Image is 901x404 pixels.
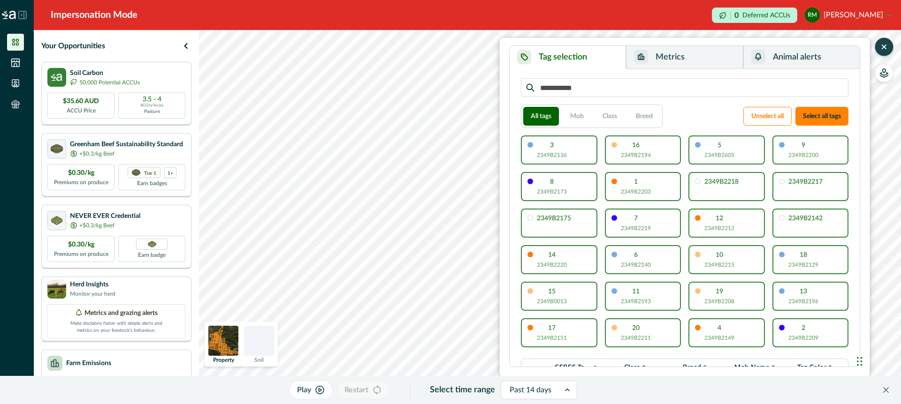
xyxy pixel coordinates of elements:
p: Greenham Beef Sustainability Standard [70,140,183,150]
p: 2 [802,325,805,331]
p: Earn badge [138,250,166,259]
p: Make decisions faster with simple alerts and metrics on your livestock’s behaviour. [69,318,163,334]
p: 2349B2212 [704,224,734,232]
p: 2349B2208 [704,297,734,306]
p: 6 [634,252,638,258]
p: +$0.3/kg Beef [79,221,115,230]
p: 2349B2605 [704,151,734,159]
p: 2349B2217 [788,179,823,185]
p: 2349B2209 [788,334,818,342]
p: 2349B2593 [621,297,651,306]
iframe: Chat Widget [854,338,901,383]
p: 11 [632,288,640,295]
button: Close [878,382,893,397]
p: 7 [634,215,638,222]
button: Mob [563,107,591,126]
div: Impersonation Mode [51,8,137,22]
p: 15 [548,288,556,295]
img: Greenham NEVER EVER certification badge [148,241,156,248]
button: Play [289,381,333,399]
button: Rodney McIntyre[PERSON_NAME] [805,4,892,26]
p: Soil Carbon [70,68,140,78]
p: 13 [800,288,807,295]
p: Pasture [144,108,160,115]
p: 2349B2136 [537,151,567,159]
button: Select all tags [795,107,848,126]
p: Deferred ACCUs [742,12,790,19]
div: more credentials avaialble [164,167,176,178]
p: 3 [550,142,554,149]
button: Restart [336,381,390,399]
p: $0.30/kg [68,240,94,250]
p: 0 [734,12,739,19]
p: ACCU Price [67,106,96,115]
img: certification logo [51,144,63,154]
p: 19 [716,288,723,295]
p: 2349B2149 [704,334,734,342]
p: $35.60 AUD [63,97,99,106]
p: 2349B2142 [788,215,823,222]
img: certification logo [132,169,140,176]
p: 2349B2140 [621,261,651,269]
p: 2349B2151 [537,334,567,342]
p: Tier 1 [144,170,156,176]
p: ACCUs/ha/pa [140,103,163,108]
p: Restart [344,384,368,396]
p: 9 [802,142,805,149]
div: Drag [857,347,863,375]
p: Mob Name [734,364,770,371]
p: 2349B2173 [537,187,567,196]
p: 12 [716,215,723,222]
img: Logo [2,11,16,19]
p: Play [297,384,311,396]
img: property preview [208,326,238,356]
p: 4 [718,325,721,331]
p: Premiums on produce [54,178,108,187]
p: Premiums on produce [54,250,108,258]
p: Herd Insights [70,280,115,290]
button: Class [595,107,625,126]
p: Select time range [430,384,495,397]
p: CERES Tag VID [555,364,592,371]
p: Class [624,364,641,371]
p: Breed [683,364,702,371]
p: Tag Color [797,364,826,371]
p: 20 [632,325,640,331]
button: Unselect all [743,107,792,126]
p: 2349B0013 [537,297,567,306]
p: 2349B2219 [621,224,651,232]
p: 2349B2194 [621,151,651,159]
p: Farm Emissions [66,359,111,368]
p: +$0.3/kg Beef [79,150,115,158]
p: 8 [550,179,554,185]
p: 50,000 Potential ACCUs [79,78,140,87]
p: 2349B2129 [788,261,818,269]
p: 2349B2200 [788,151,818,159]
p: 1 [634,179,638,185]
p: Monitor your herd [70,290,115,298]
p: 18 [800,252,807,258]
p: 3.5 - 4 [143,96,161,103]
button: Breed [628,107,660,126]
p: 17 [548,325,556,331]
p: Soil [254,357,264,363]
p: Your Opportunities [41,40,105,52]
button: Metrics [626,46,743,69]
button: All tags [523,107,559,126]
p: Property [213,357,234,363]
p: 2349B2215 [704,261,734,269]
p: 2349B2211 [621,334,651,342]
p: 1+ [168,170,173,176]
img: certification logo [51,216,63,225]
p: 5 [718,142,721,149]
button: Tag selection [510,46,626,69]
p: 2349B2196 [788,297,818,306]
p: Metrics and grazing alerts [84,308,158,318]
p: $0.30/kg [68,168,94,178]
p: 2349B2218 [704,179,739,185]
p: 10 [716,252,723,258]
p: 16 [632,142,640,149]
p: NEVER EVER Credential [70,211,140,221]
p: 14 [548,252,556,258]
